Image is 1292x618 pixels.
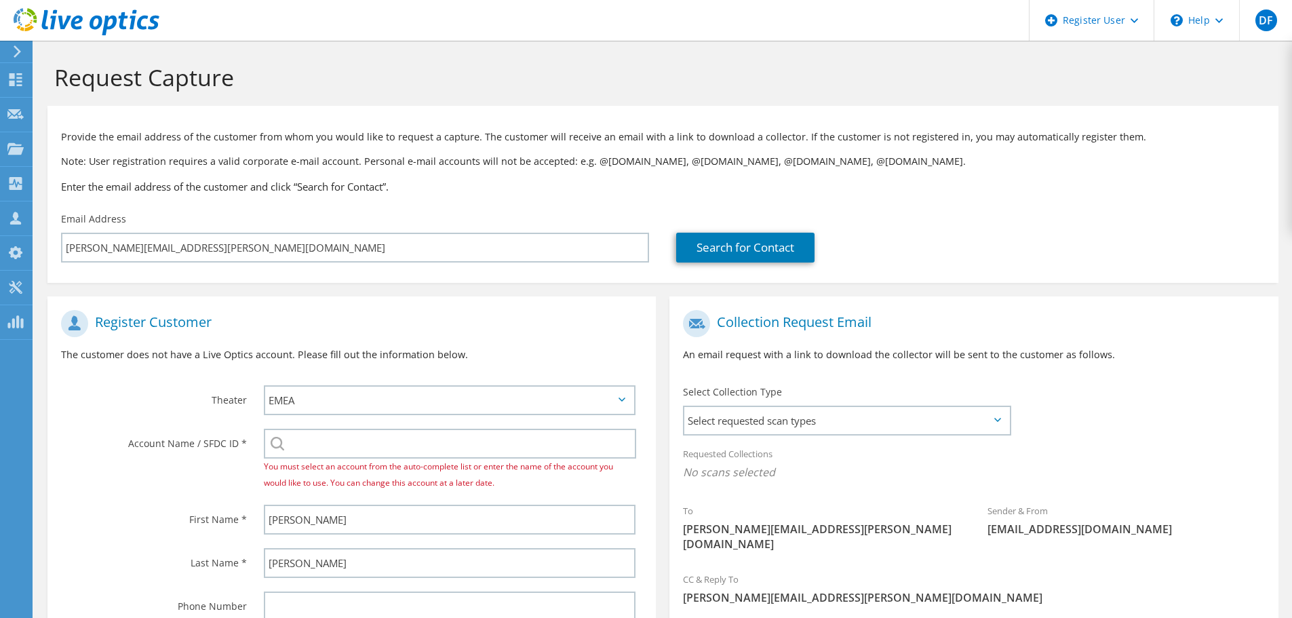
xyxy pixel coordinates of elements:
h1: Collection Request Email [683,310,1257,337]
label: Email Address [61,212,126,226]
div: Sender & From [974,497,1278,543]
span: No scans selected [683,465,1264,480]
div: To [669,497,974,558]
p: Provide the email address of the customer from whom you would like to request a capture. The cust... [61,130,1265,144]
div: Requested Collections [669,440,1278,490]
span: You must select an account from the auto-complete list or enter the name of the account you would... [264,461,613,488]
p: An email request with a link to download the collector will be sent to the customer as follows. [683,347,1264,362]
label: Theater [61,385,247,407]
span: [PERSON_NAME][EMAIL_ADDRESS][PERSON_NAME][DOMAIN_NAME] [683,522,960,552]
span: DF [1255,9,1277,31]
div: CC & Reply To [669,565,1278,612]
span: Select requested scan types [684,407,1009,434]
p: The customer does not have a Live Optics account. Please fill out the information below. [61,347,642,362]
label: Last Name * [61,548,247,570]
label: Phone Number [61,592,247,613]
h3: Enter the email address of the customer and click “Search for Contact”. [61,179,1265,194]
span: [PERSON_NAME][EMAIL_ADDRESS][PERSON_NAME][DOMAIN_NAME] [683,590,1264,605]
label: Select Collection Type [683,385,782,399]
h1: Register Customer [61,310,635,337]
span: [EMAIL_ADDRESS][DOMAIN_NAME] [987,522,1265,537]
a: Search for Contact [676,233,815,263]
svg: \n [1171,14,1183,26]
label: First Name * [61,505,247,526]
label: Account Name / SFDC ID * [61,429,247,450]
p: Note: User registration requires a valid corporate e-mail account. Personal e-mail accounts will ... [61,154,1265,169]
h1: Request Capture [54,63,1265,92]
